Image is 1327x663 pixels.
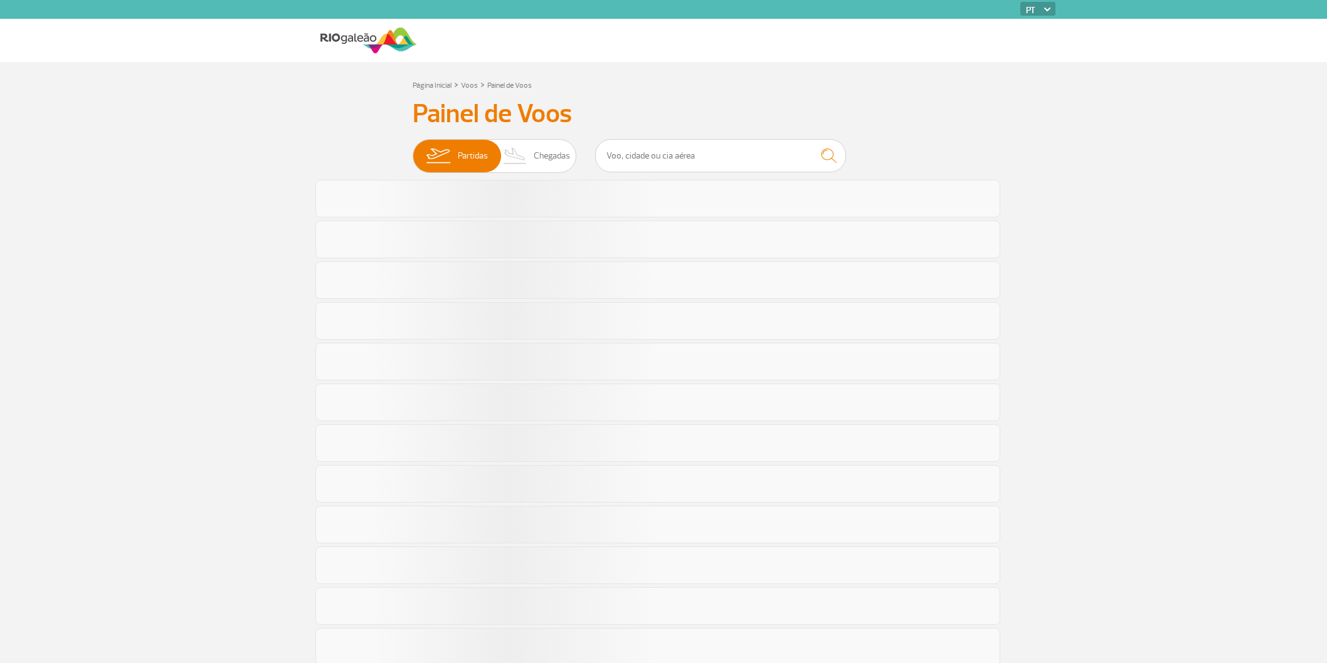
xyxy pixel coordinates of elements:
[461,81,478,90] a: Voos
[487,81,532,90] a: Painel de Voos
[454,77,458,91] a: >
[497,140,534,172] img: slider-desembarque
[418,140,458,172] img: slider-embarque
[534,140,570,172] span: Chegadas
[595,139,846,172] input: Voo, cidade ou cia aérea
[413,98,914,130] h3: Painel de Voos
[458,140,488,172] span: Partidas
[413,81,452,90] a: Página Inicial
[480,77,485,91] a: >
